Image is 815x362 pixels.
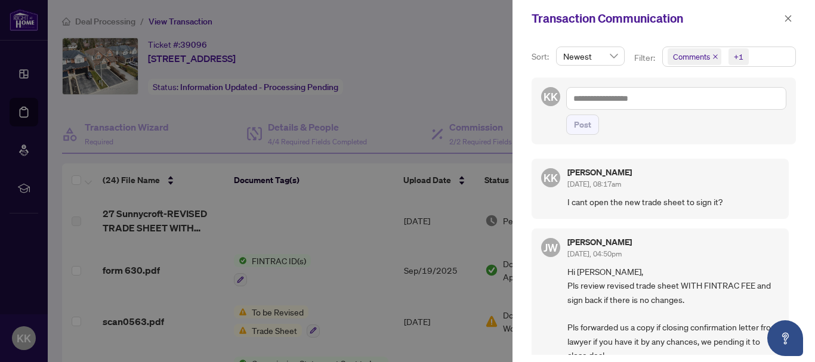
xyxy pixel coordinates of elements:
h5: [PERSON_NAME] [567,168,632,177]
div: Transaction Communication [532,10,780,27]
span: [DATE], 08:17am [567,180,621,188]
span: I cant open the new trade sheet to sign it? [567,195,779,209]
div: +1 [734,51,743,63]
span: close [712,54,718,60]
span: Newest [563,47,618,65]
button: Open asap [767,320,803,356]
button: Post [566,115,599,135]
span: [DATE], 04:50pm [567,249,622,258]
span: KK [544,169,558,186]
span: Comments [668,48,721,65]
span: close [784,14,792,23]
span: KK [544,88,558,105]
p: Sort: [532,50,551,63]
h5: [PERSON_NAME] [567,238,632,246]
span: Comments [673,51,710,63]
p: Filter: [634,51,657,64]
span: JW [544,239,558,256]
